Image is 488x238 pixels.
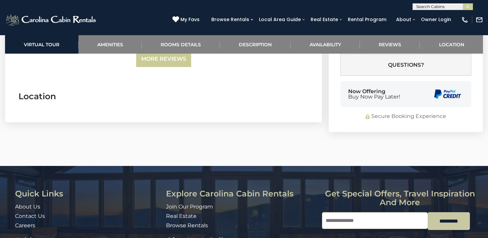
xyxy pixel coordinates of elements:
a: Location [420,35,483,54]
a: Real Estate [307,14,341,25]
a: Description [220,35,291,54]
a: About [393,14,415,25]
a: Browse Rentals [166,222,208,229]
div: Now Offering [348,89,400,100]
a: Careers [15,222,35,229]
a: Availability [290,35,360,54]
h3: Get special offers, travel inspiration and more [322,189,478,207]
h3: Location [18,91,309,102]
button: Questions? [340,54,471,76]
a: Contact Us [15,213,45,219]
a: Reviews [360,35,420,54]
h3: Quick Links [15,189,161,198]
a: My Favs [172,16,201,23]
a: Rental Program [344,14,390,25]
a: Virtual Tour [5,35,78,54]
img: mail-regular-white.png [476,16,483,23]
img: White-1-2.png [5,13,98,26]
a: Owner Login [418,14,454,25]
a: About Us [15,203,40,210]
a: More Reviews [136,51,191,67]
div: Secure Booking Experience [340,113,471,121]
a: Browse Rentals [208,14,253,25]
span: My Favs [180,16,200,23]
a: Local Area Guide [256,14,304,25]
span: Buy Now Pay Later! [348,94,400,100]
h3: Explore Carolina Cabin Rentals [166,189,317,198]
a: Amenities [78,35,142,54]
img: phone-regular-white.png [461,16,469,23]
a: Join Our Program [166,203,213,210]
a: Rooms Details [142,35,220,54]
a: Real Estate [166,213,197,219]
